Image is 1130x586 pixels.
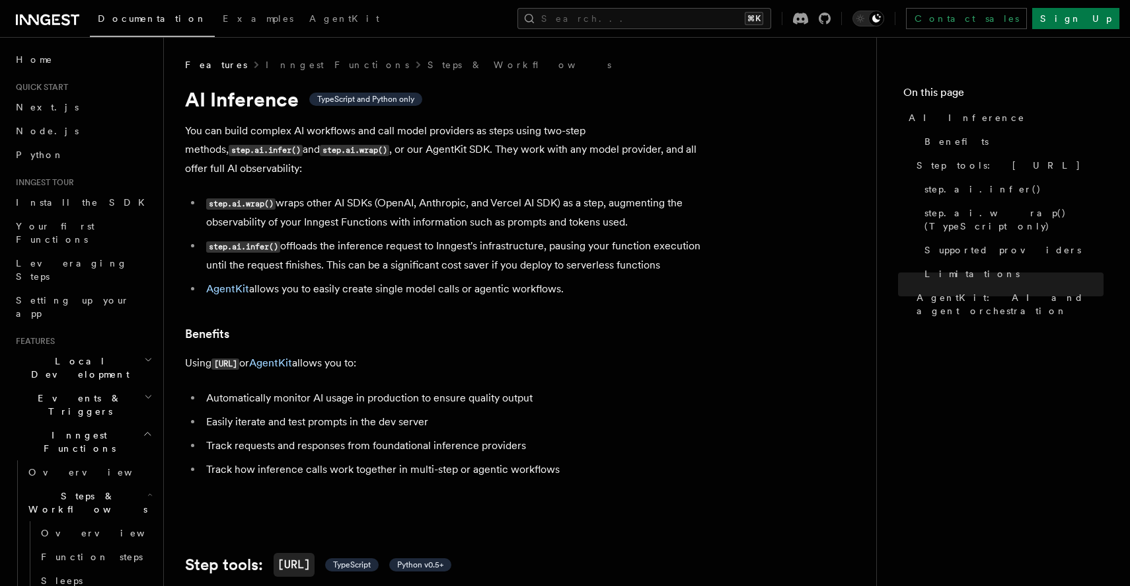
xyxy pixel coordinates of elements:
button: Local Development [11,349,155,386]
code: step.ai.infer() [229,145,303,156]
span: Sleeps [41,575,83,586]
a: Sign Up [1032,8,1119,29]
button: Toggle dark mode [852,11,884,26]
a: Install the SDK [11,190,155,214]
a: AI Inference [903,106,1104,130]
span: AgentKit [309,13,379,24]
a: Home [11,48,155,71]
span: Python [16,149,64,160]
li: offloads the inference request to Inngest's infrastructure, pausing your function execution until... [202,237,714,274]
span: Quick start [11,82,68,93]
a: Supported providers [919,238,1104,262]
code: step.ai.wrap() [320,145,389,156]
a: Step tools: [URL] [911,153,1104,177]
p: You can build complex AI workflows and call model providers as steps using two-step methods, and ... [185,122,714,178]
a: Examples [215,4,301,36]
span: Local Development [11,355,144,381]
a: AgentKit: AI and agent orchestration [911,286,1104,323]
li: Automatically monitor AI usage in production to ensure quality output [202,389,714,407]
a: AgentKit [206,282,249,295]
a: Benefits [185,325,229,343]
span: Function steps [41,552,143,562]
a: Inngest Functions [266,58,409,71]
a: Leveraging Steps [11,251,155,288]
a: Benefits [919,130,1104,153]
li: allows you to easily create single model calls or agentic workflows. [202,280,714,298]
span: Limitations [924,267,1020,280]
span: Home [16,53,53,66]
span: Steps & Workflows [23,489,147,516]
a: Function steps [36,545,155,569]
code: step.ai.wrap() [206,198,276,210]
li: Track how inference calls work together in multi-step or agentic workflows [202,460,714,479]
span: Examples [223,13,293,24]
span: Inngest tour [11,177,74,188]
a: Setting up your app [11,288,155,325]
code: [URL] [274,553,315,577]
a: Node.js [11,119,155,143]
span: Your first Functions [16,221,94,245]
span: Python v0.5+ [397,560,443,570]
span: Benefits [924,135,989,148]
span: Features [185,58,247,71]
span: Leveraging Steps [16,258,128,282]
span: Overview [41,528,177,538]
code: step.ai.infer() [206,241,280,253]
p: Using or allows you to: [185,354,714,373]
a: Step tools:[URL] TypeScript Python v0.5+ [185,553,451,577]
span: Install the SDK [16,197,153,208]
button: Search...⌘K [517,8,771,29]
li: Track requests and responses from foundational inference providers [202,437,714,455]
a: Python [11,143,155,167]
span: AgentKit: AI and agent orchestration [917,291,1104,317]
li: Easily iterate and test prompts in the dev server [202,413,714,431]
span: Inngest Functions [11,429,143,455]
span: Next.js [16,102,79,112]
a: AgentKit [249,356,292,369]
a: AgentKit [301,4,387,36]
span: Overview [28,467,165,478]
span: Node.js [16,126,79,136]
span: Supported providers [924,243,1081,257]
a: step.ai.infer() [919,177,1104,201]
a: Limitations [919,262,1104,286]
a: Steps & Workflows [428,58,611,71]
a: Your first Functions [11,214,155,251]
a: step.ai.wrap() (TypeScript only) [919,201,1104,238]
span: Events & Triggers [11,392,144,418]
button: Events & Triggers [11,386,155,423]
h1: AI Inference [185,87,714,111]
h4: On this page [903,85,1104,106]
span: Features [11,336,55,347]
span: AI Inference [909,111,1025,124]
button: Inngest Functions [11,423,155,460]
a: Contact sales [906,8,1027,29]
span: Setting up your app [16,295,130,319]
span: step.ai.infer() [924,183,1041,196]
a: Overview [36,521,155,545]
a: Documentation [90,4,215,37]
code: [URL] [211,358,239,370]
li: wraps other AI SDKs (OpenAI, Anthropic, and Vercel AI SDK) as a step, augmenting the observabilit... [202,194,714,231]
kbd: ⌘K [745,12,763,25]
span: TypeScript [333,560,371,570]
span: Step tools: [URL] [917,159,1081,172]
span: step.ai.wrap() (TypeScript only) [924,206,1104,233]
button: Steps & Workflows [23,484,155,521]
span: TypeScript and Python only [317,94,414,105]
a: Overview [23,460,155,484]
span: Documentation [98,13,207,24]
a: Next.js [11,95,155,119]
